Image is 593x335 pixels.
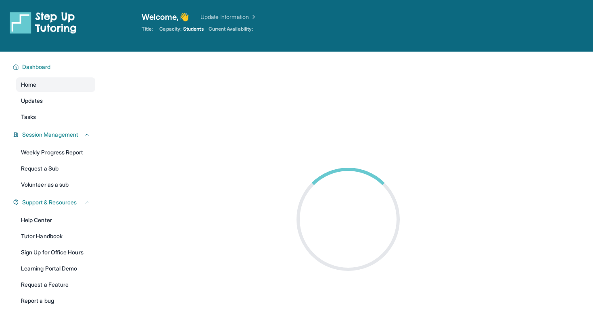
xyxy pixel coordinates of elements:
[16,177,95,192] a: Volunteer as a sub
[200,13,257,21] a: Update Information
[21,113,36,121] span: Tasks
[19,131,90,139] button: Session Management
[16,77,95,92] a: Home
[16,245,95,260] a: Sign Up for Office Hours
[16,145,95,160] a: Weekly Progress Report
[22,198,77,206] span: Support & Resources
[19,198,90,206] button: Support & Resources
[16,94,95,108] a: Updates
[22,63,51,71] span: Dashboard
[16,229,95,243] a: Tutor Handbook
[10,11,77,34] img: logo
[21,97,43,105] span: Updates
[159,26,182,32] span: Capacity:
[249,13,257,21] img: Chevron Right
[21,81,36,89] span: Home
[142,11,189,23] span: Welcome, 👋
[16,261,95,276] a: Learning Portal Demo
[16,293,95,308] a: Report a bug
[183,26,204,32] span: Students
[16,110,95,124] a: Tasks
[19,63,90,71] button: Dashboard
[22,131,78,139] span: Session Management
[16,161,95,176] a: Request a Sub
[16,277,95,292] a: Request a Feature
[142,26,153,32] span: Title:
[16,213,95,227] a: Help Center
[209,26,253,32] span: Current Availability:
